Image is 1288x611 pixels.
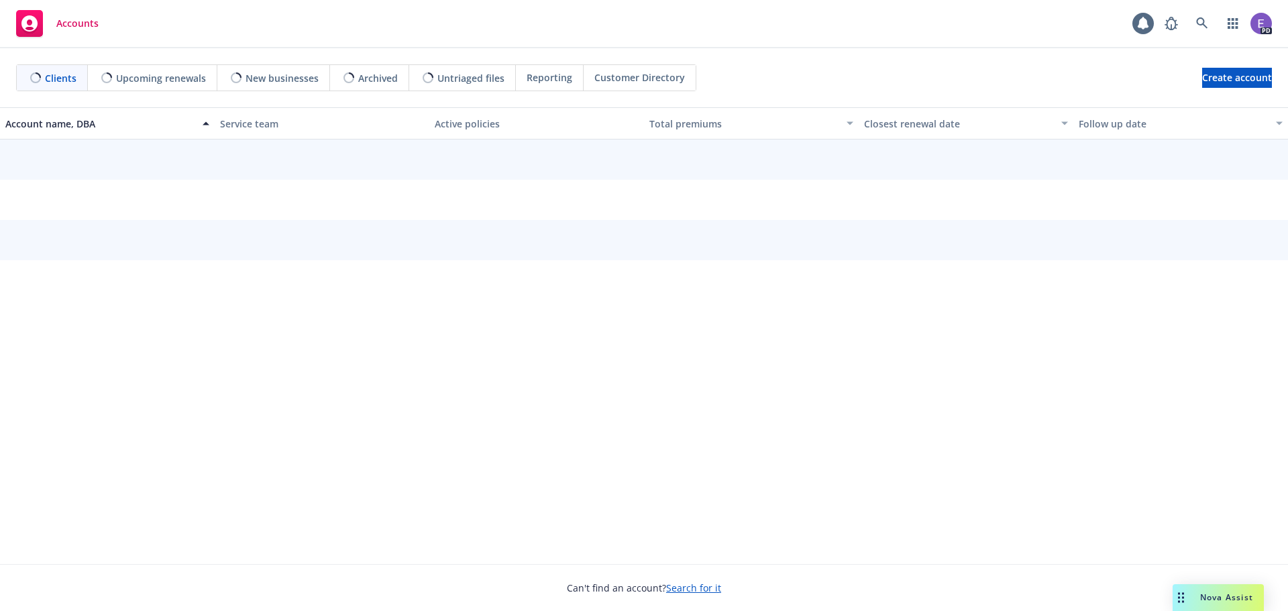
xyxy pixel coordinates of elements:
a: Search [1189,10,1216,37]
span: Nova Assist [1200,592,1253,603]
span: Accounts [56,18,99,29]
a: Search for it [666,581,721,594]
a: Report a Bug [1158,10,1185,37]
div: Follow up date [1079,117,1268,131]
button: Follow up date [1073,107,1288,140]
span: Upcoming renewals [116,71,206,85]
span: Archived [358,71,398,85]
button: Nova Assist [1173,584,1264,611]
button: Closest renewal date [859,107,1073,140]
a: Create account [1202,68,1272,88]
button: Total premiums [644,107,859,140]
img: photo [1250,13,1272,34]
span: Create account [1202,65,1272,91]
span: New businesses [246,71,319,85]
a: Accounts [11,5,104,42]
div: Drag to move [1173,584,1189,611]
span: Customer Directory [594,70,685,85]
div: Active policies [435,117,639,131]
span: Reporting [527,70,572,85]
div: Closest renewal date [864,117,1053,131]
div: Service team [220,117,424,131]
button: Service team [215,107,429,140]
span: Untriaged files [437,71,504,85]
span: Clients [45,71,76,85]
span: Can't find an account? [567,581,721,595]
div: Total premiums [649,117,839,131]
button: Active policies [429,107,644,140]
a: Switch app [1220,10,1246,37]
div: Account name, DBA [5,117,195,131]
